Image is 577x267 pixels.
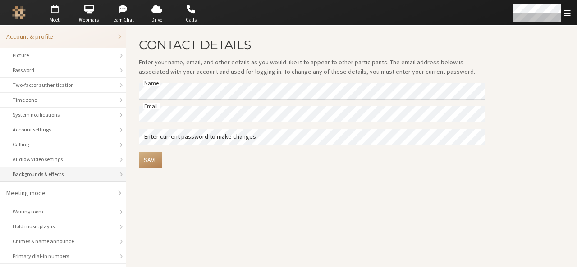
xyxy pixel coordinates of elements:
div: Hold music playlist [13,222,113,231]
div: Calling [13,140,113,149]
div: Account & profile [6,32,113,41]
div: Picture [13,51,113,59]
div: Chimes & name announce [13,237,113,245]
div: Waiting room [13,208,113,216]
div: Primary dial-in numbers [13,252,113,260]
input: Email [139,106,485,122]
p: Enter your name, email, and other details as you would like it to appear to other participants. T... [139,58,485,77]
div: Account settings [13,126,113,134]
span: Calls [175,16,207,24]
input: Name [139,83,485,100]
div: Audio & video settings [13,155,113,163]
span: Drive [141,16,173,24]
button: Save [139,152,162,168]
span: Team Chat [107,16,139,24]
span: Meet [39,16,70,24]
div: Time zone [13,96,113,104]
div: Password [13,66,113,74]
h2: Contact details [139,38,485,51]
input: Enter current password to make changes [139,129,485,145]
div: Meeting mode [6,188,113,198]
div: Two-factor authentication [13,81,113,89]
div: System notifications [13,111,113,119]
span: Webinars [73,16,105,24]
img: Iotum [12,6,26,19]
div: Backgrounds & effects [13,170,113,178]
